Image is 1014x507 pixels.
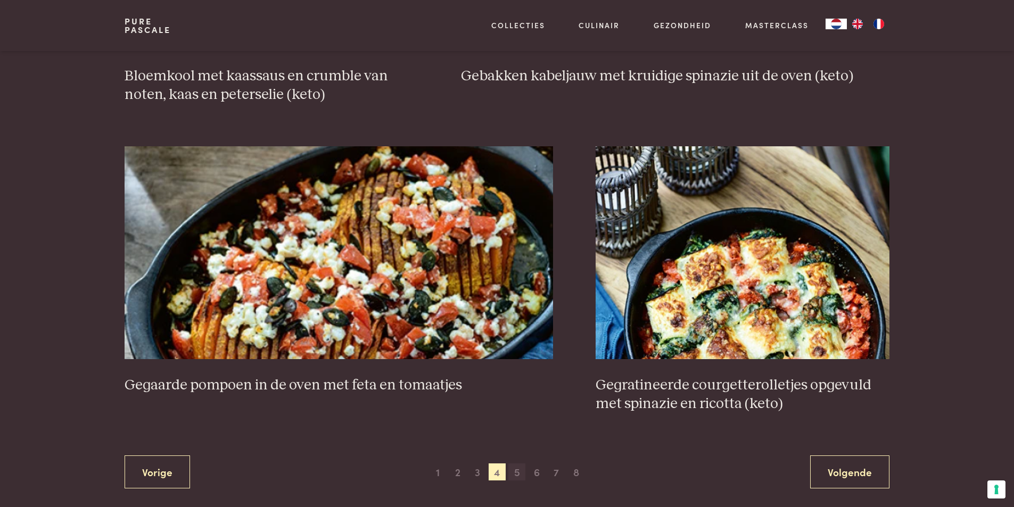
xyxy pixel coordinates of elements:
a: Collecties [491,20,545,31]
h3: Gegaarde pompoen in de oven met feta en tomaatjes [125,376,553,395]
a: NL [826,19,847,29]
span: 4 [489,463,506,480]
a: Masterclass [745,20,809,31]
h3: Gegratineerde courgetterolletjes opgevuld met spinazie en ricotta (keto) [596,376,889,413]
span: 3 [469,463,486,480]
button: Uw voorkeuren voor toestemming voor trackingtechnologieën [987,480,1005,498]
span: 7 [548,463,565,480]
a: Vorige [125,455,190,489]
h3: Bloemkool met kaassaus en crumble van noten, kaas en peterselie (keto) [125,67,418,104]
a: Volgende [810,455,889,489]
a: PurePascale [125,17,171,34]
a: Culinair [579,20,620,31]
img: Gegratineerde courgetterolletjes opgevuld met spinazie en ricotta (keto) [596,146,889,359]
a: FR [868,19,889,29]
aside: Language selected: Nederlands [826,19,889,29]
span: 6 [528,463,545,480]
img: Gegaarde pompoen in de oven met feta en tomaatjes [125,146,553,359]
ul: Language list [847,19,889,29]
span: 8 [568,463,585,480]
a: Gegratineerde courgetterolletjes opgevuld met spinazie en ricotta (keto) Gegratineerde courgetter... [596,146,889,413]
a: Gezondheid [654,20,711,31]
a: Gegaarde pompoen in de oven met feta en tomaatjes Gegaarde pompoen in de oven met feta en tomaatjes [125,146,553,394]
div: Language [826,19,847,29]
a: EN [847,19,868,29]
span: 5 [508,463,525,480]
span: 1 [429,463,446,480]
h3: Gebakken kabeljauw met kruidige spinazie uit de oven (keto) [461,67,889,86]
span: 2 [449,463,466,480]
